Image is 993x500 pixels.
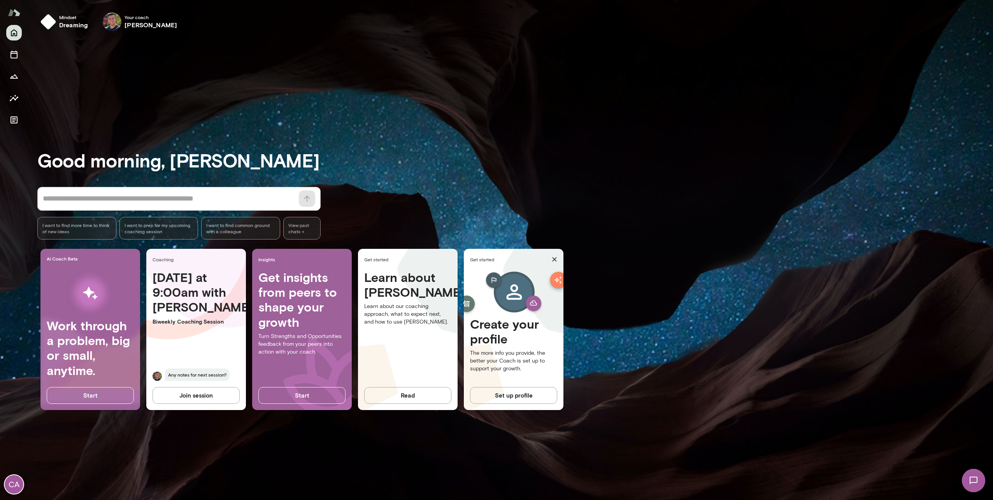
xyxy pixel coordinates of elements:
[59,14,88,20] span: Mindset
[37,217,116,239] div: I want to find more time to think of new ideas
[119,217,198,239] div: I want to prep for my upcoming coaching session
[6,69,22,84] button: Growth Plan
[258,256,349,262] span: Insights
[40,14,56,30] img: mindset
[47,255,137,262] span: AI Coach Beta
[153,318,240,326] p: Biweekly Coaching Session
[364,270,451,300] h4: Learn about [PERSON_NAME]
[37,9,94,34] button: Mindsetdreaming
[6,47,22,62] button: Sessions
[283,217,321,239] span: View past chats ->
[125,14,177,20] span: Your coach
[153,256,243,262] span: Coaching
[258,333,346,356] p: Turn Strengths and Opportunities feedback from your peers into action with your coach.
[153,270,240,315] h4: [DATE] at 9:00am with [PERSON_NAME]
[364,387,451,403] button: Read
[201,217,280,239] div: I want to find common ground with a colleague
[6,25,22,40] button: Home
[37,149,993,171] h3: Good morning, [PERSON_NAME]
[103,12,121,31] img: Mark Guzman
[59,20,88,30] h6: dreaming
[470,387,557,403] button: Set up profile
[56,269,125,318] img: AI Workflows
[470,256,549,262] span: Get started
[153,387,240,403] button: Join session
[473,270,554,317] img: Create profile
[47,318,134,378] h4: Work through a problem, big or small, anytime.
[8,5,20,20] img: Mento
[206,222,275,234] span: I want to find common ground with a colleague
[47,387,134,403] button: Start
[470,317,557,347] h4: Create your profile
[6,112,22,128] button: Documents
[6,90,22,106] button: Insights
[5,475,23,494] div: CA
[42,222,111,234] span: I want to find more time to think of new ideas
[125,20,177,30] h6: [PERSON_NAME]
[364,303,451,326] p: Learn about our coaching approach, what to expect next, and how to use [PERSON_NAME].
[364,256,454,262] span: Get started
[470,349,557,373] p: The more info you provide, the better your Coach is set up to support your growth.
[97,9,182,34] div: Mark GuzmanYour coach[PERSON_NAME]
[258,270,346,330] h4: Get insights from peers to shape your growth
[153,371,162,381] img: Mark
[125,222,193,234] span: I want to prep for my upcoming coaching session
[165,368,230,381] span: Any notes for next session?
[258,387,346,403] button: Start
